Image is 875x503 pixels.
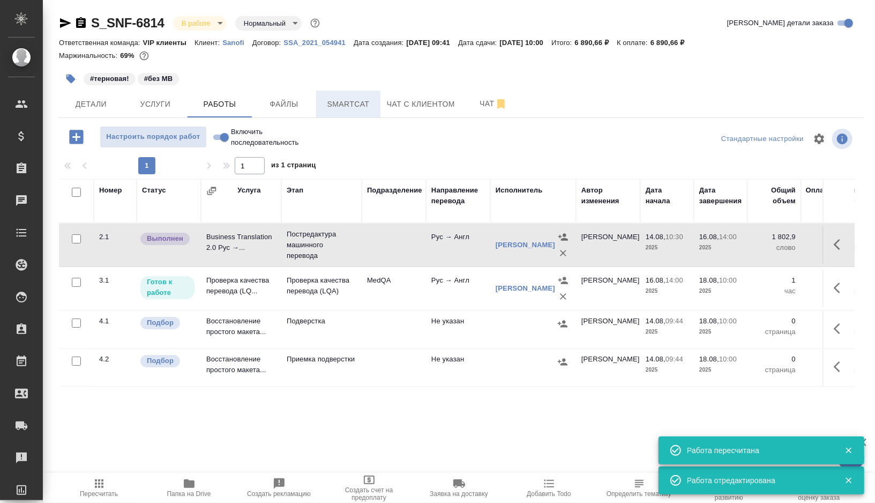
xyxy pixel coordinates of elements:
[719,233,737,241] p: 14:00
[458,39,499,47] p: Дата сдачи:
[719,131,806,147] div: split button
[287,354,356,365] p: Приемка подверстки
[354,39,406,47] p: Дата создания:
[137,73,181,83] span: без МВ
[665,355,683,363] p: 09:44
[91,16,164,30] a: S_SNF-6814
[147,233,183,244] p: Выполнен
[753,286,796,297] p: час
[806,354,860,365] p: 0
[753,232,796,242] p: 1 802,9
[500,39,552,47] p: [DATE] 10:00
[120,51,137,60] p: 69%
[753,354,796,365] p: 0
[54,473,144,503] button: Пересчитать
[426,349,490,386] td: Не указан
[753,242,796,253] p: слово
[426,310,490,348] td: Не указан
[147,317,174,328] p: Подбор
[496,185,543,196] div: Исполнитель
[806,232,860,242] p: 1 802,9
[99,185,122,196] div: Номер
[234,473,324,503] button: Создать рекламацию
[137,49,151,63] button: 1761.02 RUB;
[727,18,834,28] span: [PERSON_NAME] детали заказа
[431,185,485,206] div: Направление перевода
[806,365,860,375] p: страница
[414,473,504,503] button: Заявка на доставку
[283,39,354,47] p: SSA_2021_054941
[99,354,131,365] div: 4.2
[646,276,665,284] p: 16.08,
[719,317,737,325] p: 10:00
[827,316,853,342] button: Здесь прячутся важные кнопки
[167,490,211,498] span: Папка на Drive
[646,185,689,206] div: Дата начала
[139,275,196,300] div: Исполнитель может приступить к работе
[827,275,853,301] button: Здесь прячутся важные кнопки
[496,241,555,249] a: [PERSON_NAME]
[551,39,574,47] p: Итого:
[367,185,422,196] div: Подразделение
[665,276,683,284] p: 14:00
[646,355,665,363] p: 14.08,
[74,17,87,29] button: Скопировать ссылку
[143,39,195,47] p: VIP клиенты
[426,270,490,307] td: Рус → Англ
[139,354,196,368] div: Можно подбирать исполнителей
[594,473,684,503] button: Определить тематику
[555,272,571,289] button: Назначить
[699,286,742,297] p: 2025
[406,39,458,47] p: [DATE] 09:41
[837,476,859,485] button: Закрыть
[806,242,860,253] p: слово
[271,159,316,174] span: из 1 страниц
[287,229,356,261] p: Постредактура машинного перевода
[323,98,374,111] span: Smartcat
[283,38,354,47] a: SSA_2021_054941
[576,270,640,307] td: [PERSON_NAME]
[130,98,181,111] span: Услуги
[753,185,796,206] div: Общий объем
[699,242,742,253] p: 2025
[806,286,860,297] p: час
[806,275,860,286] p: 1
[430,490,488,498] span: Заявка на доставку
[827,354,853,380] button: Здесь прячутся важные кнопки
[331,486,408,501] span: Создать счет на предоплату
[832,129,855,149] span: Посмотреть информацию
[139,316,196,330] div: Можно подбирать исполнителей
[753,327,796,337] p: страница
[195,39,222,47] p: Клиент:
[699,365,742,375] p: 2025
[241,19,289,28] button: Нормальный
[806,126,832,152] span: Настроить таблицу
[201,349,281,386] td: Восстановление простого макета...
[65,98,117,111] span: Детали
[555,245,571,261] button: Удалить
[646,242,689,253] p: 2025
[753,365,796,375] p: страница
[222,39,252,47] p: Sanofi
[258,98,310,111] span: Файлы
[753,316,796,327] p: 0
[99,275,131,286] div: 3.1
[650,39,693,47] p: 6 890,66 ₽
[80,490,118,498] span: Пересчитать
[206,186,217,196] button: Сгруппировать
[287,316,356,327] p: Подверстка
[699,317,719,325] p: 18.08,
[504,473,594,503] button: Добавить Todo
[555,229,571,245] button: Назначить
[59,51,120,60] p: Маржинальность:
[468,97,519,110] span: Чат
[142,185,166,196] div: Статус
[194,98,245,111] span: Работы
[665,233,683,241] p: 10:30
[555,316,571,332] button: Назначить
[201,270,281,307] td: Проверка качества перевода (LQ...
[173,16,227,31] div: В работе
[555,354,571,370] button: Назначить
[699,355,719,363] p: 18.08,
[837,446,859,455] button: Закрыть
